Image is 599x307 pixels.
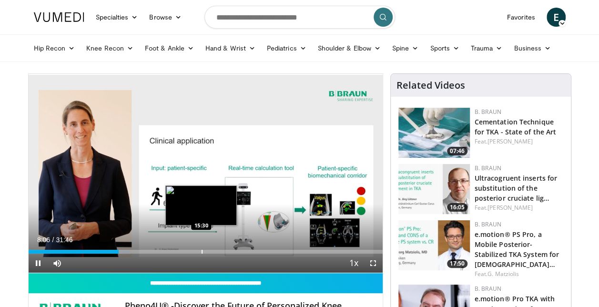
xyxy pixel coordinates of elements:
[29,254,48,273] button: Pause
[398,220,470,270] a: 17:50
[386,39,424,58] a: Spine
[475,285,501,293] a: B. Braun
[465,39,508,58] a: Trauma
[547,8,566,27] a: E
[90,8,144,27] a: Specialties
[48,254,67,273] button: Mute
[56,236,72,244] span: 31:46
[487,204,533,212] a: [PERSON_NAME]
[447,147,467,155] span: 07:46
[81,39,139,58] a: Knee Recon
[398,164,470,214] img: a8b7e5a2-25ca-4276-8f35-b38cb9d0b86e.jpg.150x105_q85_crop-smart_upscale.jpg
[34,12,84,22] img: VuMedi Logo
[165,185,237,225] img: image.jpeg
[475,204,563,212] div: Feat.
[28,39,81,58] a: Hip Recon
[143,8,187,27] a: Browse
[261,39,312,58] a: Pediatrics
[487,270,519,278] a: G. Matziolis
[475,117,557,136] a: Cementation Technique for TKA - State of the Art
[364,254,383,273] button: Fullscreen
[475,174,558,203] a: Ultracogruent inserts for substitution of the posterior cruciate lig…
[52,236,54,244] span: /
[508,39,557,58] a: Business
[29,250,383,254] div: Progress Bar
[475,270,563,278] div: Feat.
[37,236,50,244] span: 8:06
[345,254,364,273] button: Playback Rate
[139,39,200,58] a: Foot & Ankle
[475,137,563,146] div: Feat.
[29,74,383,273] video-js: Video Player
[398,108,470,158] img: dde44b06-5141-4670-b072-a706a16e8b8f.jpg.150x105_q85_crop-smart_upscale.jpg
[398,220,470,270] img: 736b5b8a-67fc-4bd0-84e2-6e087e871c91.jpg.150x105_q85_crop-smart_upscale.jpg
[398,164,470,214] a: 16:05
[501,8,541,27] a: Favorites
[447,259,467,268] span: 17:50
[204,6,395,29] input: Search topics, interventions
[396,80,465,91] h4: Related Videos
[475,220,501,228] a: B. Braun
[447,203,467,212] span: 16:05
[475,108,501,116] a: B. Braun
[424,39,465,58] a: Sports
[487,137,533,145] a: [PERSON_NAME]
[475,230,559,269] a: e.motion® PS Pro, a Mobile Posterior-Stabilized TKA System for [DEMOGRAPHIC_DATA]…
[475,164,501,172] a: B. Braun
[398,108,470,158] a: 07:46
[312,39,386,58] a: Shoulder & Elbow
[200,39,261,58] a: Hand & Wrist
